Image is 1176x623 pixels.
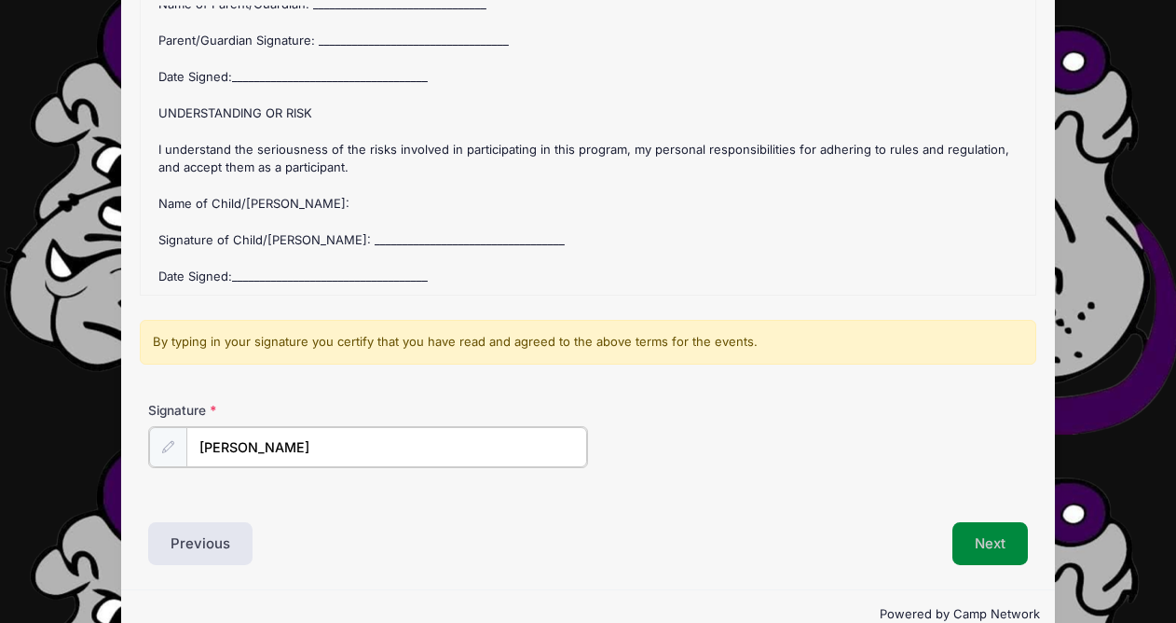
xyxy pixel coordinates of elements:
input: Enter first and last name [186,427,587,467]
button: Next [952,522,1028,565]
button: Previous [148,522,253,565]
div: By typing in your signature you certify that you have read and agreed to the above terms for the ... [140,320,1037,365]
div: : Once the child starts practice, no refunds will be given out. If you choose to cancel your regi... [150,6,1027,285]
label: Signature [148,401,368,420]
